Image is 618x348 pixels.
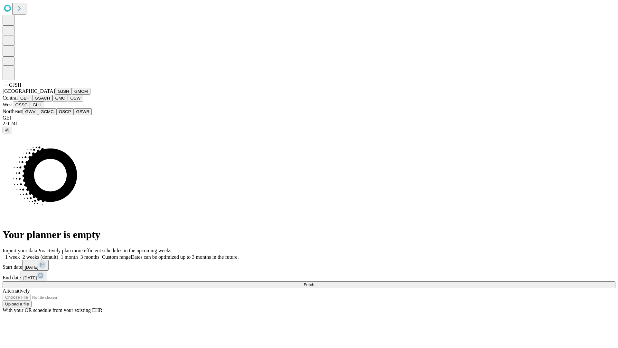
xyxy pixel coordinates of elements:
[23,254,58,260] span: 2 weeks (default)
[55,88,72,95] button: GJSH
[23,275,37,280] span: [DATE]
[13,101,30,108] button: OSSC
[56,108,74,115] button: OSCP
[3,127,12,133] button: @
[3,95,18,101] span: Central
[61,254,78,260] span: 1 month
[5,128,10,132] span: @
[38,108,56,115] button: GCMC
[3,307,102,313] span: With your OR schedule from your existing EHR
[22,260,49,271] button: [DATE]
[18,95,32,101] button: GBH
[21,271,47,281] button: [DATE]
[3,288,30,294] span: Alternatively
[25,265,38,270] span: [DATE]
[52,95,68,101] button: GMC
[131,254,239,260] span: Dates can be optimized up to 3 months in the future.
[3,260,615,271] div: Start date
[3,88,55,94] span: [GEOGRAPHIC_DATA]
[3,109,23,114] span: Northeast
[3,229,615,241] h1: Your planner is empty
[5,254,20,260] span: 1 week
[9,82,21,88] span: GJSH
[304,282,314,287] span: Fetch
[30,101,44,108] button: GLH
[37,248,173,253] span: Proactively plan more efficient schedules in the upcoming weeks.
[3,301,32,307] button: Upload a file
[3,121,615,127] div: 2.0.241
[32,95,52,101] button: GSACH
[3,248,37,253] span: Import your data
[80,254,99,260] span: 3 months
[3,102,13,107] span: West
[72,88,90,95] button: GMCM
[68,95,83,101] button: OSW
[3,271,615,281] div: End date
[102,254,131,260] span: Custom range
[23,108,38,115] button: GWV
[74,108,92,115] button: GSWB
[3,281,615,288] button: Fetch
[3,115,615,121] div: GEI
